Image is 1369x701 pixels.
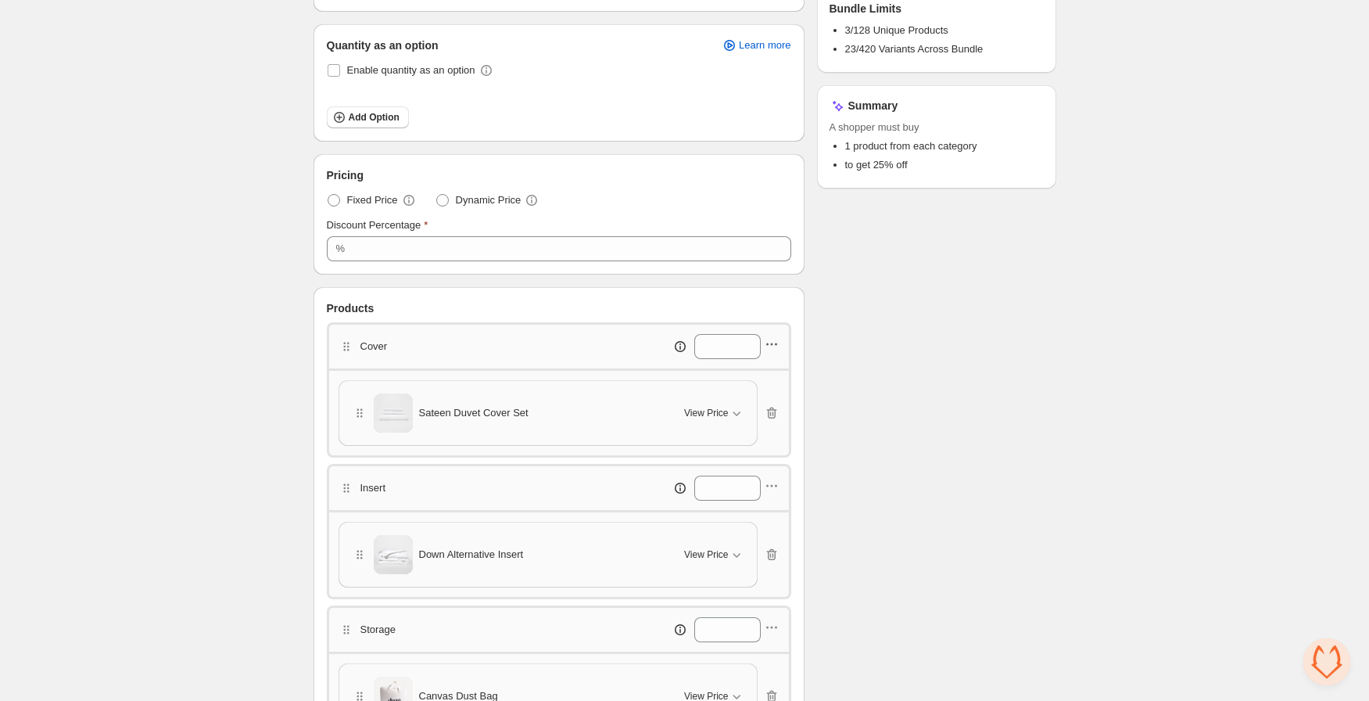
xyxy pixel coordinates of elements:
[675,401,753,426] button: View Price
[360,339,388,354] p: Cover
[739,39,790,52] span: Learn more
[419,405,529,421] span: Sateen Duvet Cover Set
[684,548,728,561] span: View Price
[347,192,398,208] span: Fixed Price
[327,106,409,128] button: Add Option
[327,217,428,233] label: Discount Percentage
[830,1,902,16] h3: Bundle Limits
[684,407,728,419] span: View Price
[845,157,1044,173] li: to get 25% off
[848,98,898,113] h3: Summary
[675,542,753,567] button: View Price
[845,24,948,36] span: 3/128 Unique Products
[456,192,521,208] span: Dynamic Price
[830,120,1044,135] span: A shopper must buy
[360,622,396,638] p: Storage
[374,394,413,433] img: Sateen Duvet Cover Set
[419,547,524,563] span: Down Alternative Insert
[845,43,984,55] span: 23/420 Variants Across Bundle
[327,167,364,183] span: Pricing
[845,138,1044,154] li: 1 product from each category
[327,300,375,316] span: Products
[336,241,346,257] div: %
[349,111,400,124] span: Add Option
[360,480,386,496] p: Insert
[327,38,439,53] span: Quantity as an option
[1303,638,1350,685] a: Open chat
[347,64,475,76] span: Enable quantity as an option
[712,34,800,56] a: Learn more
[374,535,413,574] img: Down Alternative Insert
